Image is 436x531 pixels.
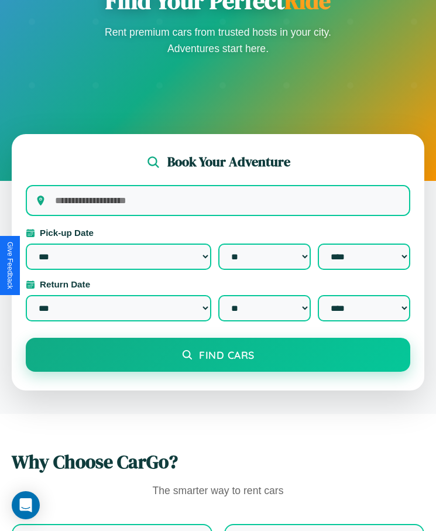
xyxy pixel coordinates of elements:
[26,279,410,289] label: Return Date
[12,491,40,519] div: Open Intercom Messenger
[101,24,335,57] p: Rent premium cars from trusted hosts in your city. Adventures start here.
[12,449,424,475] h2: Why Choose CarGo?
[12,482,424,501] p: The smarter way to rent cars
[167,153,290,171] h2: Book Your Adventure
[26,228,410,238] label: Pick-up Date
[6,242,14,289] div: Give Feedback
[26,338,410,372] button: Find Cars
